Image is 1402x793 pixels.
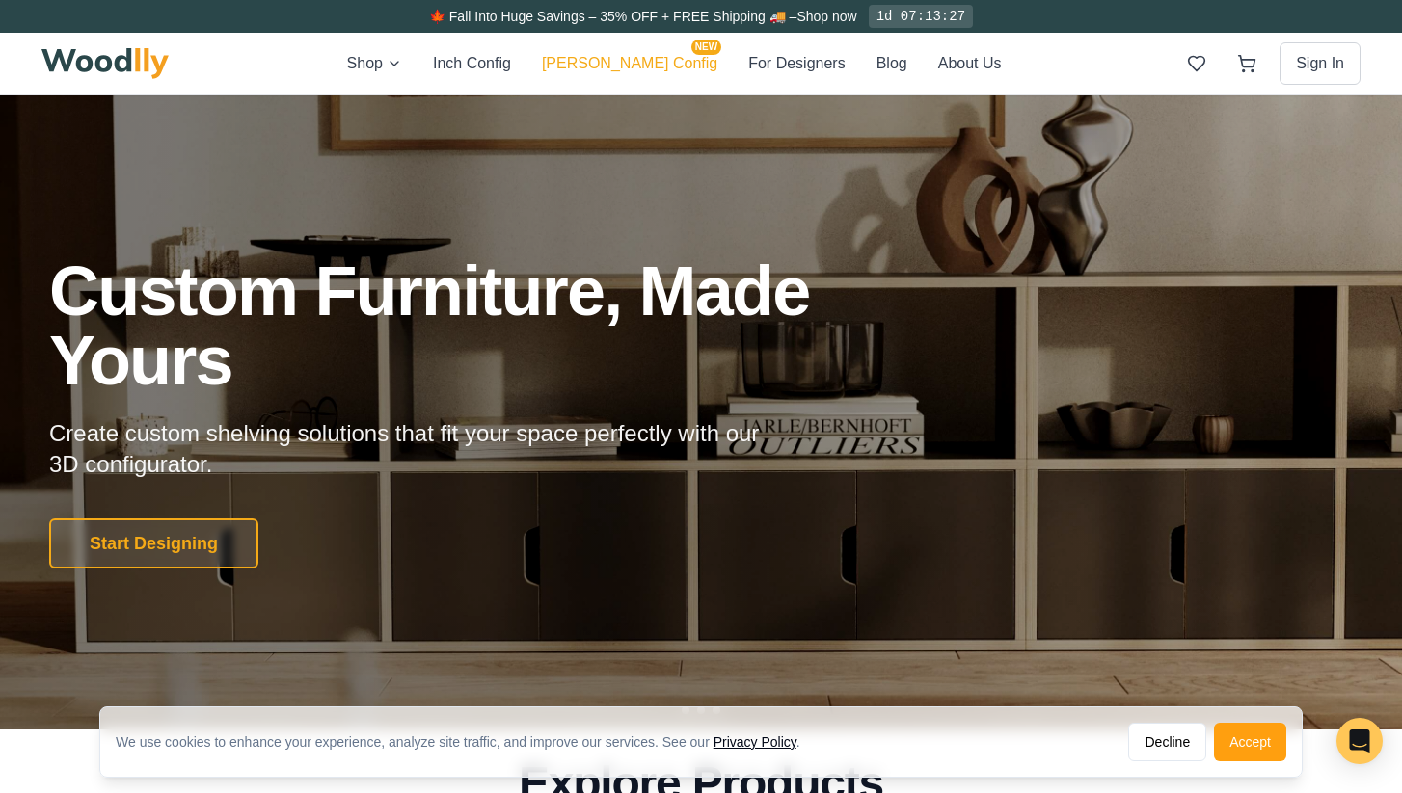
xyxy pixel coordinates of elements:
button: Sign In [1280,42,1361,85]
a: Privacy Policy [714,734,796,750]
div: 1d 07:13:27 [869,5,973,28]
button: Accept [1214,723,1286,761]
button: Shop [347,51,402,76]
button: Start Designing [49,518,258,568]
button: About Us [938,51,1002,76]
div: Open Intercom Messenger [1336,718,1383,764]
h1: Custom Furniture, Made Yours [49,256,913,395]
button: Inch Config [433,51,511,76]
span: 🍁 Fall Into Huge Savings – 35% OFF + FREE Shipping 🚚 – [429,9,796,24]
button: For Designers [748,51,845,76]
button: Decline [1128,723,1206,761]
div: We use cookies to enhance your experience, analyze site traffic, and improve our services. See our . [116,732,816,752]
button: Blog [876,51,907,76]
button: [PERSON_NAME] ConfigNEW [542,51,717,76]
img: Woodlly [41,48,169,79]
a: Shop now [796,9,856,24]
p: Create custom shelving solutions that fit your space perfectly with our 3D configurator. [49,418,790,480]
span: NEW [691,40,721,55]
